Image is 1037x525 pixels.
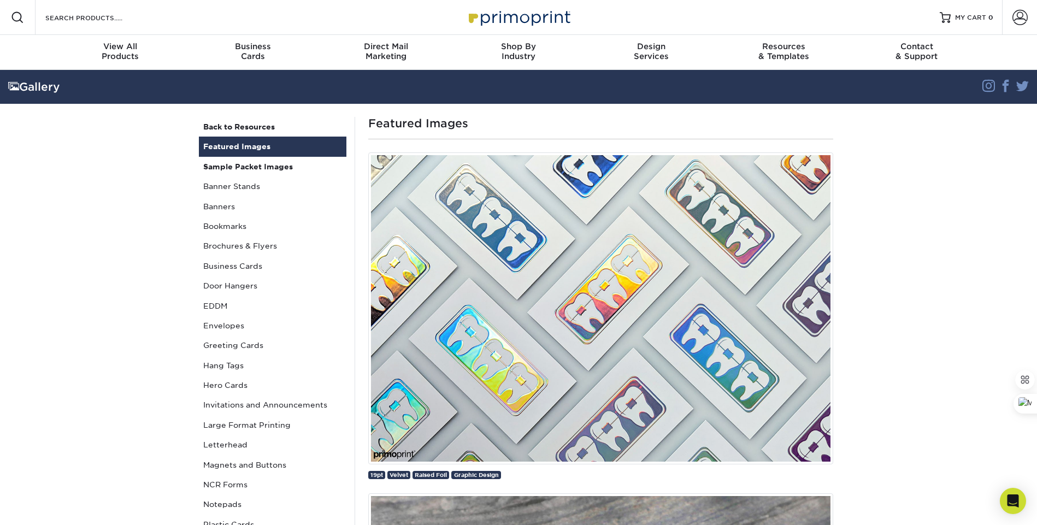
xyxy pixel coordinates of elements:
[199,435,346,455] a: Letterhead
[454,471,499,478] span: Graphic Design
[199,475,346,494] a: NCR Forms
[199,137,346,156] a: Featured Images
[203,142,270,151] strong: Featured Images
[199,176,346,196] a: Banner Stands
[187,35,320,70] a: BusinessCards
[368,117,833,130] h1: Featured Images
[717,42,850,51] span: Resources
[464,5,573,29] img: Primoprint
[199,415,346,435] a: Large Format Printing
[54,35,187,70] a: View AllProducts
[54,42,187,61] div: Products
[955,13,986,22] span: MY CART
[387,471,410,479] a: Velvet
[54,42,187,51] span: View All
[199,197,346,216] a: Banners
[187,42,320,61] div: Cards
[1000,488,1026,514] div: Open Intercom Messenger
[451,471,500,479] a: Graphic Design
[585,35,717,70] a: DesignServices
[199,356,346,375] a: Hang Tags
[187,42,320,51] span: Business
[203,162,293,171] strong: Sample Packet Images
[199,236,346,256] a: Brochures & Flyers
[850,42,983,51] span: Contact
[370,471,383,478] span: 19pt
[44,11,151,24] input: SEARCH PRODUCTS.....
[988,14,993,21] span: 0
[199,335,346,355] a: Greeting Cards
[850,35,983,70] a: Contact& Support
[452,35,585,70] a: Shop ByIndustry
[413,471,449,479] a: Raised Foil
[850,42,983,61] div: & Support
[585,42,717,51] span: Design
[368,471,385,479] a: 19pt
[717,35,850,70] a: Resources& Templates
[585,42,717,61] div: Services
[199,316,346,335] a: Envelopes
[199,117,346,137] a: Back to Resources
[368,152,833,464] img: Custom Holographic Business Card designed by Primoprint.
[415,471,447,478] span: Raised Foil
[320,35,452,70] a: Direct MailMarketing
[320,42,452,51] span: Direct Mail
[199,494,346,514] a: Notepads
[199,157,346,176] a: Sample Packet Images
[199,375,346,395] a: Hero Cards
[320,42,452,61] div: Marketing
[199,395,346,415] a: Invitations and Announcements
[390,471,408,478] span: Velvet
[452,42,585,51] span: Shop By
[199,256,346,276] a: Business Cards
[199,276,346,296] a: Door Hangers
[199,296,346,316] a: EDDM
[199,455,346,475] a: Magnets and Buttons
[452,42,585,61] div: Industry
[717,42,850,61] div: & Templates
[199,216,346,236] a: Bookmarks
